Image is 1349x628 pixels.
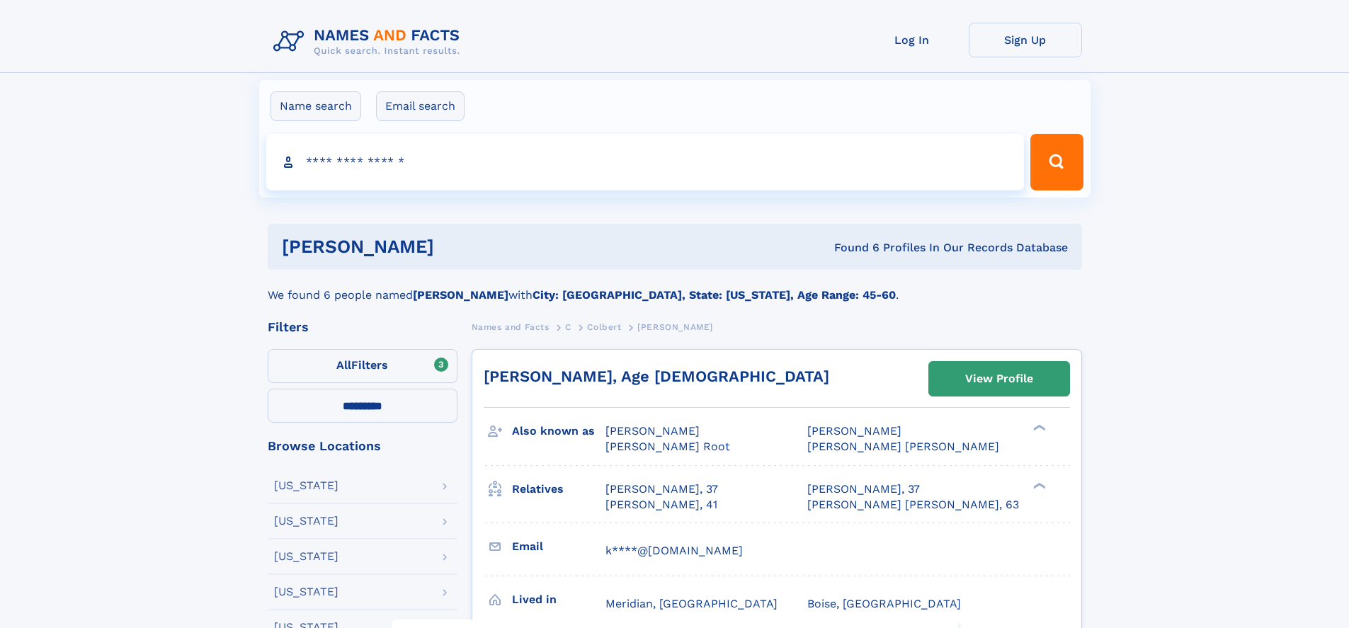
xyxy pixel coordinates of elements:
[336,358,351,372] span: All
[1030,481,1047,490] div: ❯
[587,318,621,336] a: Colbert
[587,322,621,332] span: Colbert
[637,322,713,332] span: [PERSON_NAME]
[605,597,778,610] span: Meridian, [GEOGRAPHIC_DATA]
[929,362,1069,396] a: View Profile
[512,535,605,559] h3: Email
[605,440,730,453] span: [PERSON_NAME] Root
[512,588,605,612] h3: Lived in
[268,440,457,452] div: Browse Locations
[807,497,1019,513] a: [PERSON_NAME] [PERSON_NAME], 63
[1030,423,1047,433] div: ❯
[268,270,1082,304] div: We found 6 people named with .
[634,240,1068,256] div: Found 6 Profiles In Our Records Database
[965,362,1033,395] div: View Profile
[565,318,571,336] a: C
[807,424,901,438] span: [PERSON_NAME]
[807,440,999,453] span: [PERSON_NAME] [PERSON_NAME]
[807,481,920,497] a: [PERSON_NAME], 37
[413,288,508,302] b: [PERSON_NAME]
[855,23,969,57] a: Log In
[1030,134,1083,190] button: Search Button
[266,134,1025,190] input: search input
[605,424,700,438] span: [PERSON_NAME]
[274,551,338,562] div: [US_STATE]
[484,367,829,385] a: [PERSON_NAME], Age [DEMOGRAPHIC_DATA]
[282,238,634,256] h1: [PERSON_NAME]
[274,586,338,598] div: [US_STATE]
[268,23,472,61] img: Logo Names and Facts
[274,515,338,527] div: [US_STATE]
[807,597,961,610] span: Boise, [GEOGRAPHIC_DATA]
[274,480,338,491] div: [US_STATE]
[605,497,717,513] a: [PERSON_NAME], 41
[605,481,718,497] a: [PERSON_NAME], 37
[268,349,457,383] label: Filters
[565,322,571,332] span: C
[533,288,896,302] b: City: [GEOGRAPHIC_DATA], State: [US_STATE], Age Range: 45-60
[271,91,361,121] label: Name search
[512,419,605,443] h3: Also known as
[969,23,1082,57] a: Sign Up
[512,477,605,501] h3: Relatives
[268,321,457,333] div: Filters
[472,318,550,336] a: Names and Facts
[376,91,465,121] label: Email search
